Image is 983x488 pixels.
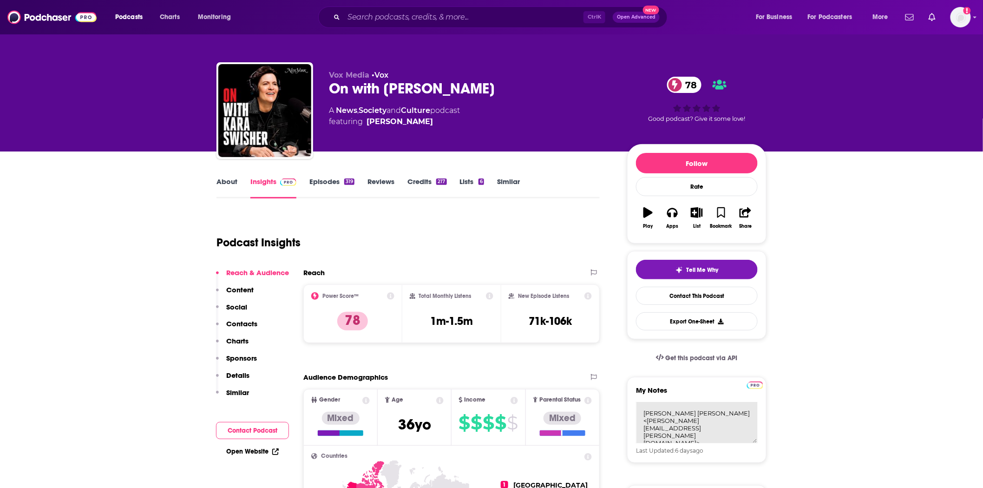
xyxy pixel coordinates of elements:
input: Search podcasts, credits, & more... [344,10,583,25]
span: New [643,6,660,14]
div: Apps [667,224,679,229]
label: My Notes [636,386,758,402]
a: Get this podcast via API [649,347,745,369]
button: Export One-Sheet [636,312,758,330]
button: Share [734,201,758,235]
a: News [336,106,357,115]
button: Details [216,371,249,388]
img: tell me why sparkle [675,266,683,274]
span: Income [465,397,486,403]
span: Monitoring [198,11,231,24]
a: Similar [497,177,520,198]
div: Mixed [322,412,360,425]
p: Social [226,303,247,311]
span: For Podcasters [808,11,852,24]
div: 78Good podcast? Give it some love! [627,71,767,128]
span: Charts [160,11,180,24]
button: open menu [109,10,155,25]
span: Open Advanced [617,15,655,20]
button: Similar [216,388,249,405]
a: Show notifications dropdown [902,9,917,25]
div: 217 [436,178,446,185]
h2: New Episode Listens [518,293,569,299]
img: User Profile [950,7,971,27]
a: Contact This Podcast [636,287,758,305]
button: open menu [802,10,866,25]
a: Society [359,106,387,115]
button: Social [216,303,247,320]
p: Sponsors [226,354,257,363]
span: Get this podcast via API [666,354,738,362]
img: Podchaser Pro [747,382,763,389]
div: A podcast [329,105,460,127]
span: 78 [676,77,702,93]
h2: Power Score™ [322,293,359,299]
button: open menu [749,10,804,25]
span: $ [483,415,494,430]
button: Contact Podcast [216,422,289,439]
button: Follow [636,153,758,173]
span: $ [507,415,518,430]
p: Reach & Audience [226,268,289,277]
a: Vox [374,71,388,79]
span: $ [495,415,506,430]
div: 6 [478,178,484,185]
span: More [872,11,888,24]
a: Credits217 [407,177,446,198]
span: $ [471,415,482,430]
span: $ [459,415,470,430]
a: Reviews [367,177,394,198]
p: Contacts [226,319,257,328]
span: 36 yo [398,415,431,434]
p: Similar [226,388,249,397]
button: open menu [866,10,900,25]
p: Details [226,371,249,380]
button: open menu [191,10,243,25]
span: Podcasts [115,11,143,24]
button: tell me why sparkleTell Me Why [636,260,758,279]
h1: Podcast Insights [216,236,301,250]
button: Sponsors [216,354,257,371]
svg: Add a profile image [963,7,971,14]
div: 319 [344,178,354,185]
a: Episodes319 [309,177,354,198]
div: List [693,224,701,229]
h2: Total Monthly Listens [419,293,472,299]
div: Search podcasts, credits, & more... [327,7,676,28]
a: Pro website [747,380,763,389]
a: Culture [401,106,430,115]
span: Logged in as hmill [950,7,971,27]
p: Content [226,285,254,294]
span: , [357,106,359,115]
button: Content [216,285,254,303]
button: Open AdvancedNew [613,12,660,23]
p: Charts [226,336,249,345]
span: and [387,106,401,115]
div: Bookmark [710,224,732,229]
span: featuring [329,116,460,127]
span: Gender [319,397,340,403]
img: On with Kara Swisher [218,64,311,157]
div: Mixed [544,412,581,425]
button: Show profile menu [950,7,971,27]
a: InsightsPodchaser Pro [250,177,296,198]
a: Kara Swisher [367,116,433,127]
span: • [372,71,388,79]
span: Ctrl K [583,11,605,23]
a: Open Website [226,448,279,455]
span: For Business [756,11,793,24]
h2: Audience Demographics [303,373,388,382]
span: 6 days [675,447,693,454]
span: Last Updated: ago [636,447,703,454]
button: Bookmark [709,201,733,235]
a: Charts [154,10,185,25]
span: Vox Media [329,71,369,79]
span: Good podcast? Give it some love! [648,115,746,122]
textarea: [PERSON_NAME] [PERSON_NAME] • Editorial Director, On with [PERSON_NAME] Mobile: [PHONE_NUMBER] [P... [636,402,758,443]
span: Parental Status [539,397,581,403]
img: Podchaser - Follow, Share and Rate Podcasts [7,8,97,26]
div: Rate [636,177,758,196]
a: Lists6 [460,177,484,198]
